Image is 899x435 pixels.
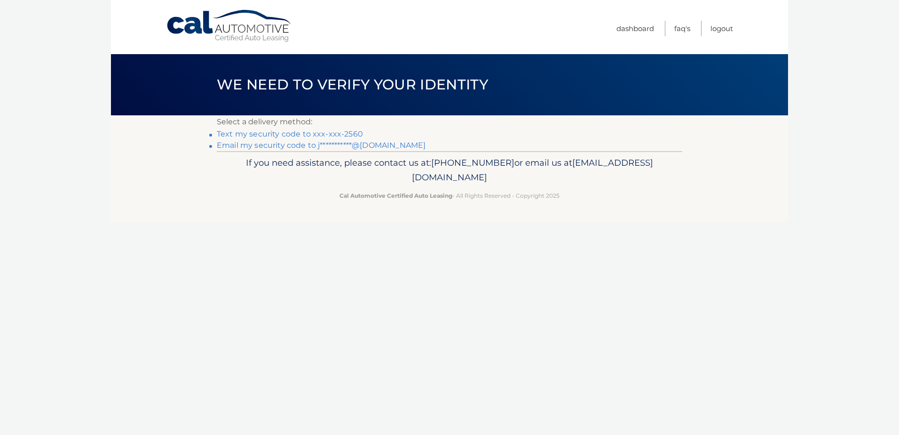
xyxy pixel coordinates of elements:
a: Logout [710,21,733,36]
a: Dashboard [616,21,654,36]
span: [PHONE_NUMBER] [431,157,514,168]
a: FAQ's [674,21,690,36]
strong: Cal Automotive Certified Auto Leasing [339,192,452,199]
a: Text my security code to xxx-xxx-2560 [217,129,363,138]
p: - All Rights Reserved - Copyright 2025 [223,191,676,201]
a: Cal Automotive [166,9,293,43]
span: We need to verify your identity [217,76,488,93]
p: If you need assistance, please contact us at: or email us at [223,155,676,185]
p: Select a delivery method: [217,115,682,129]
